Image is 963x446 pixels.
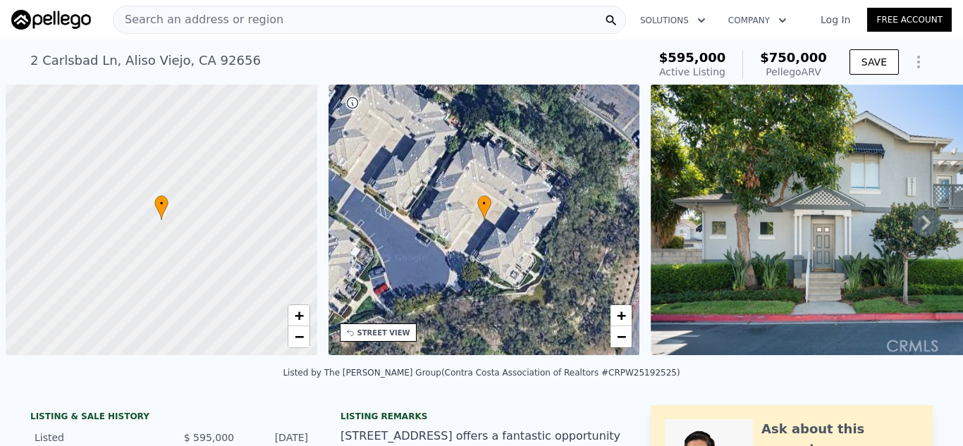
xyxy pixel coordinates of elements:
[760,50,827,65] span: $750,000
[30,51,261,70] div: 2 Carlsbad Ln , Aliso Viejo , CA 92656
[617,306,626,324] span: +
[184,432,234,443] span: $ 595,000
[341,411,622,422] div: Listing remarks
[611,305,632,326] a: Zoom in
[357,328,410,338] div: STREET VIEW
[659,50,726,65] span: $595,000
[760,65,827,79] div: Pellego ARV
[30,411,312,425] div: LISTING & SALE HISTORY
[288,326,309,347] a: Zoom out
[245,430,308,445] div: [DATE]
[477,195,491,220] div: •
[154,197,168,210] span: •
[154,195,168,220] div: •
[849,49,899,75] button: SAVE
[283,368,680,378] div: Listed by The [PERSON_NAME] Group (Contra Costa Association of Realtors #CRPW25192525)
[294,328,303,345] span: −
[477,197,491,210] span: •
[617,328,626,345] span: −
[659,66,725,78] span: Active Listing
[717,8,798,33] button: Company
[288,305,309,326] a: Zoom in
[629,8,717,33] button: Solutions
[804,13,867,27] a: Log In
[867,8,952,32] a: Free Account
[294,306,303,324] span: +
[35,430,160,445] div: Listed
[114,11,283,28] span: Search an address or region
[904,48,933,76] button: Show Options
[611,326,632,347] a: Zoom out
[11,10,91,30] img: Pellego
